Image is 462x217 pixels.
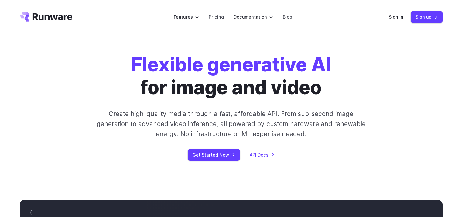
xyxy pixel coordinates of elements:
a: Blog [283,13,292,20]
a: Sign in [389,13,403,20]
a: Get Started Now [188,149,240,161]
a: Sign up [411,11,443,23]
p: Create high-quality media through a fast, affordable API. From sub-second image generation to adv... [96,109,366,139]
label: Features [174,13,199,20]
h1: for image and video [131,53,331,99]
span: { [29,210,32,215]
a: Go to / [20,12,73,22]
strong: Flexible generative AI [131,53,331,76]
a: Pricing [209,13,224,20]
label: Documentation [234,13,273,20]
a: API Docs [250,151,275,158]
